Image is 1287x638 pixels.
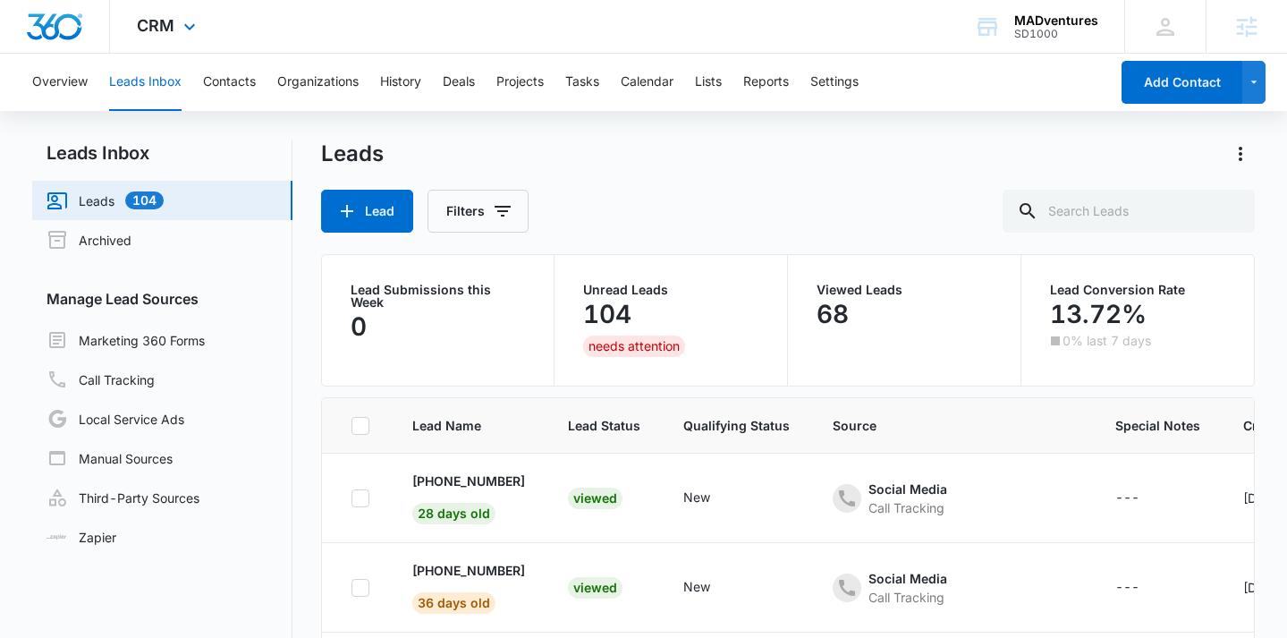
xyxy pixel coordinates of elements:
a: Manual Sources [47,447,173,469]
div: Viewed [568,577,622,599]
span: Lead Status [568,416,640,435]
div: needs attention [583,336,685,357]
span: CRM [137,16,174,35]
p: 0% last 7 days [1063,335,1151,347]
a: Zapier [47,528,116,547]
div: - - Select to Edit Field [1115,577,1172,599]
a: Viewed [568,580,622,595]
h1: Leads [321,140,384,167]
div: - - Select to Edit Field [833,480,979,517]
button: Lists [695,54,722,111]
div: --- [1115,577,1139,599]
div: Social Media [868,569,947,588]
p: 0 [351,312,367,341]
span: 36 days old [412,592,495,614]
div: - - Select to Edit Field [833,569,979,607]
button: History [380,54,421,111]
h3: Manage Lead Sources [32,288,292,310]
button: Add Contact [1122,61,1242,104]
button: Actions [1226,140,1255,168]
p: 104 [583,300,631,328]
button: Projects [496,54,544,111]
div: New [683,488,710,506]
a: Local Service Ads [47,408,184,430]
p: Lead Submissions this Week [351,284,526,309]
div: - - Select to Edit Field [683,488,742,509]
div: New [683,577,710,596]
div: - - Select to Edit Field [683,577,742,599]
button: Leads Inbox [109,54,182,111]
a: Third-Party Sources [47,487,199,508]
div: Social Media [868,480,947,498]
p: 13.72% [1050,300,1147,328]
button: Overview [32,54,88,111]
a: Call Tracking [47,369,155,390]
button: Deals [443,54,475,111]
div: account id [1014,28,1098,40]
button: Filters [428,190,529,233]
button: Organizations [277,54,359,111]
a: Archived [47,229,131,251]
button: Contacts [203,54,256,111]
a: [PHONE_NUMBER]36 days old [412,561,525,610]
p: Lead Conversion Rate [1050,284,1226,296]
span: Special Notes [1115,416,1200,435]
span: 28 days old [412,503,495,524]
p: Viewed Leads [817,284,992,296]
span: Qualifying Status [683,416,790,435]
div: Call Tracking [868,498,947,517]
p: [PHONE_NUMBER] [412,472,525,490]
a: [PHONE_NUMBER]28 days old [412,472,525,521]
span: Source [833,416,1072,435]
button: Settings [810,54,859,111]
input: Search Leads [1003,190,1255,233]
a: Viewed [568,490,622,506]
button: Calendar [621,54,673,111]
h2: Leads Inbox [32,140,292,166]
div: account name [1014,13,1098,28]
a: Leads104 [47,190,164,211]
button: Reports [743,54,789,111]
p: Unread Leads [583,284,758,296]
div: Call Tracking [868,588,947,607]
span: Lead Name [412,416,525,435]
div: --- [1115,488,1139,509]
p: [PHONE_NUMBER] [412,561,525,580]
p: 68 [817,300,849,328]
button: Lead [321,190,413,233]
div: Viewed [568,488,622,509]
a: Marketing 360 Forms [47,329,205,351]
button: Tasks [565,54,599,111]
div: - - Select to Edit Field [1115,488,1172,509]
